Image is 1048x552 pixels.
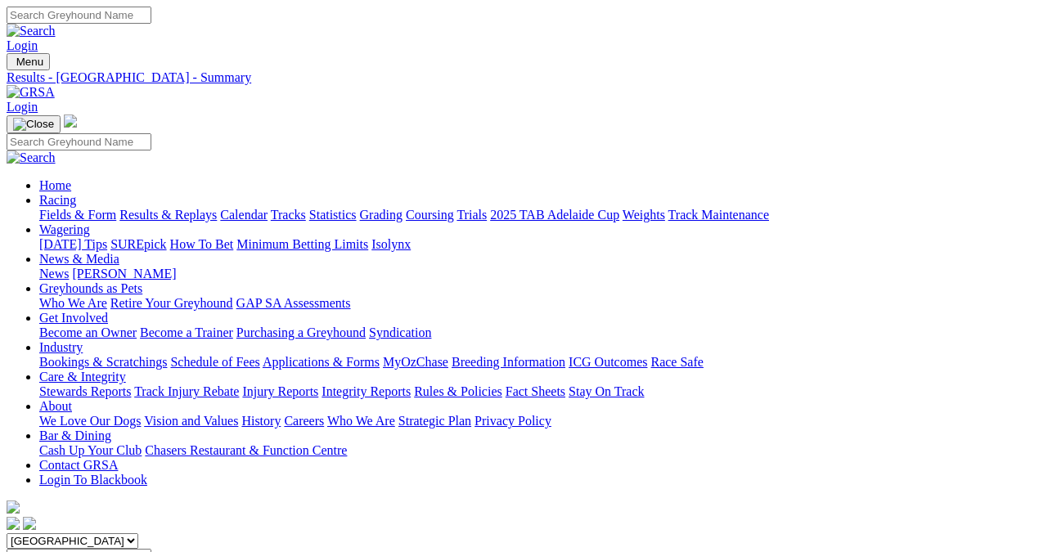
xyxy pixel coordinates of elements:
[134,384,239,398] a: Track Injury Rebate
[398,414,471,428] a: Strategic Plan
[569,355,647,369] a: ICG Outcomes
[7,70,1041,85] a: Results - [GEOGRAPHIC_DATA] - Summary
[39,193,76,207] a: Racing
[119,208,217,222] a: Results & Replays
[39,267,1041,281] div: News & Media
[39,296,1041,311] div: Greyhounds as Pets
[309,208,357,222] a: Statistics
[650,355,703,369] a: Race Safe
[39,384,131,398] a: Stewards Reports
[7,7,151,24] input: Search
[623,208,665,222] a: Weights
[668,208,769,222] a: Track Maintenance
[284,414,324,428] a: Careers
[39,429,111,442] a: Bar & Dining
[7,500,20,514] img: logo-grsa-white.png
[242,384,318,398] a: Injury Reports
[7,517,20,530] img: facebook.svg
[39,208,1041,222] div: Racing
[39,296,107,310] a: Who We Are
[406,208,454,222] a: Coursing
[452,355,565,369] a: Breeding Information
[16,56,43,68] span: Menu
[271,208,306,222] a: Tracks
[39,384,1041,399] div: Care & Integrity
[39,325,1041,340] div: Get Involved
[39,252,119,266] a: News & Media
[39,458,118,472] a: Contact GRSA
[23,517,36,530] img: twitter.svg
[7,115,61,133] button: Toggle navigation
[39,325,137,339] a: Become an Owner
[39,237,107,251] a: [DATE] Tips
[236,325,366,339] a: Purchasing a Greyhound
[236,237,368,251] a: Minimum Betting Limits
[39,473,147,487] a: Login To Blackbook
[360,208,403,222] a: Grading
[383,355,448,369] a: MyOzChase
[369,325,431,339] a: Syndication
[39,443,1041,458] div: Bar & Dining
[39,208,116,222] a: Fields & Form
[371,237,411,251] a: Isolynx
[110,237,166,251] a: SUREpick
[475,414,551,428] a: Privacy Policy
[490,208,619,222] a: 2025 TAB Adelaide Cup
[7,150,56,165] img: Search
[7,24,56,38] img: Search
[39,311,108,325] a: Get Involved
[39,281,142,295] a: Greyhounds as Pets
[39,222,90,236] a: Wagering
[145,443,347,457] a: Chasers Restaurant & Function Centre
[39,414,141,428] a: We Love Our Dogs
[39,399,72,413] a: About
[64,114,77,128] img: logo-grsa-white.png
[220,208,268,222] a: Calendar
[39,355,1041,370] div: Industry
[110,296,233,310] a: Retire Your Greyhound
[7,38,38,52] a: Login
[236,296,351,310] a: GAP SA Assessments
[569,384,644,398] a: Stay On Track
[322,384,411,398] a: Integrity Reports
[457,208,487,222] a: Trials
[7,100,38,114] a: Login
[414,384,502,398] a: Rules & Policies
[72,267,176,280] a: [PERSON_NAME]
[327,414,395,428] a: Who We Are
[39,370,126,384] a: Care & Integrity
[7,85,55,100] img: GRSA
[144,414,238,428] a: Vision and Values
[39,237,1041,252] div: Wagering
[39,178,71,192] a: Home
[39,267,69,280] a: News
[13,118,54,131] img: Close
[241,414,281,428] a: History
[39,355,167,369] a: Bookings & Scratchings
[7,133,151,150] input: Search
[39,414,1041,429] div: About
[140,325,233,339] a: Become a Trainer
[170,355,259,369] a: Schedule of Fees
[39,443,142,457] a: Cash Up Your Club
[263,355,380,369] a: Applications & Forms
[39,340,83,354] a: Industry
[170,237,234,251] a: How To Bet
[506,384,565,398] a: Fact Sheets
[7,53,50,70] button: Toggle navigation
